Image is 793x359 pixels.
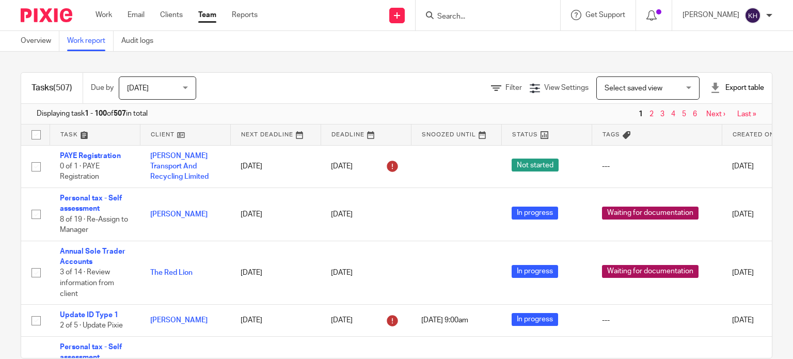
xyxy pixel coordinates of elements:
[331,158,401,175] div: [DATE]
[737,111,756,118] a: Last »
[331,313,401,329] div: [DATE]
[230,188,321,241] td: [DATE]
[31,83,72,93] h1: Tasks
[605,85,662,92] span: Select saved view
[96,10,112,20] a: Work
[128,10,145,20] a: Email
[21,8,72,22] img: Pixie
[60,216,128,234] span: 8 of 19 · Re-Assign to Manager
[421,317,468,324] span: [DATE] 9:00am
[121,31,161,51] a: Audit logs
[60,322,123,330] span: 2 of 5 · Update Pixie
[602,132,620,137] span: Tags
[436,12,529,22] input: Search
[512,265,558,278] span: In progress
[67,31,114,51] a: Work report
[53,84,72,92] span: (507)
[602,315,711,325] div: ---
[230,241,321,304] td: [DATE]
[150,269,193,276] a: The Red Lion
[693,111,697,118] a: 6
[60,311,118,319] a: Update ID Type 1
[198,10,216,20] a: Team
[91,83,114,93] p: Due by
[602,161,711,171] div: ---
[602,207,699,220] span: Waiting for documentation
[232,10,258,20] a: Reports
[683,10,739,20] p: [PERSON_NAME]
[544,84,589,91] span: View Settings
[331,268,401,278] div: [DATE]
[512,313,558,326] span: In progress
[60,163,100,181] span: 0 of 1 · PAYE Registration
[636,108,645,120] span: 1
[150,211,208,218] a: [PERSON_NAME]
[37,108,148,119] span: Displaying task of in total
[505,84,522,91] span: Filter
[21,31,59,51] a: Overview
[744,7,761,24] img: svg%3E
[60,269,114,298] span: 3 of 14 · Review information from client
[585,11,625,19] span: Get Support
[602,265,699,278] span: Waiting for documentation
[512,159,559,171] span: Not started
[682,111,686,118] a: 5
[331,209,401,220] div: [DATE]
[114,110,126,117] b: 507
[512,207,558,220] span: In progress
[710,83,764,93] div: Export table
[127,85,149,92] span: [DATE]
[230,145,321,188] td: [DATE]
[160,10,183,20] a: Clients
[706,111,725,118] a: Next ›
[150,317,208,324] a: [PERSON_NAME]
[60,152,121,160] a: PAYE Registration
[230,305,321,337] td: [DATE]
[85,110,107,117] b: 1 - 100
[60,248,125,266] a: Annual Sole Trader Accounts
[660,111,664,118] a: 3
[671,111,675,118] a: 4
[649,111,654,118] a: 2
[150,152,209,181] a: [PERSON_NAME] Transport And Recycling Limited
[636,110,756,118] nav: pager
[60,195,122,212] a: Personal tax - Self assessment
